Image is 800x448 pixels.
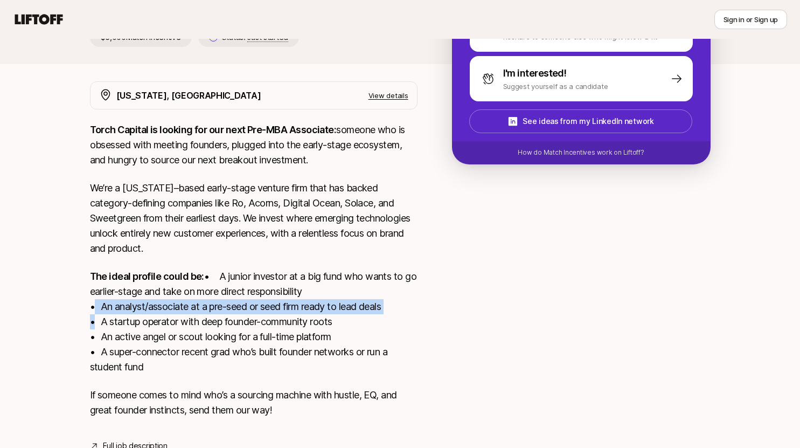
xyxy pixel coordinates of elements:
p: [US_STATE], [GEOGRAPHIC_DATA] [116,88,261,102]
p: We’re a [US_STATE]–based early-stage venture firm that has backed category-defining companies lik... [90,181,418,256]
strong: The ideal profile could be: [90,271,204,282]
p: View details [368,90,408,101]
p: someone who is obsessed with meeting founders, plugged into the early-stage ecosystem, and hungry... [90,122,418,168]
p: • A junior investor at a big fund who wants to go earlier-stage and take on more direct responsib... [90,269,418,375]
strong: Torch Capital is looking for our next Pre-MBA Associate: [90,124,337,135]
p: See ideas from my LinkedIn network [523,115,653,128]
button: Sign in or Sign up [714,10,787,29]
button: See ideas from my LinkedIn network [469,109,692,133]
p: Suggest yourself as a candidate [503,81,608,92]
p: If someone comes to mind who’s a sourcing machine with hustle, EQ, and great founder instincts, s... [90,388,418,418]
p: I'm interested! [503,66,567,81]
p: How do Match Incentives work on Liftoff? [518,148,644,157]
